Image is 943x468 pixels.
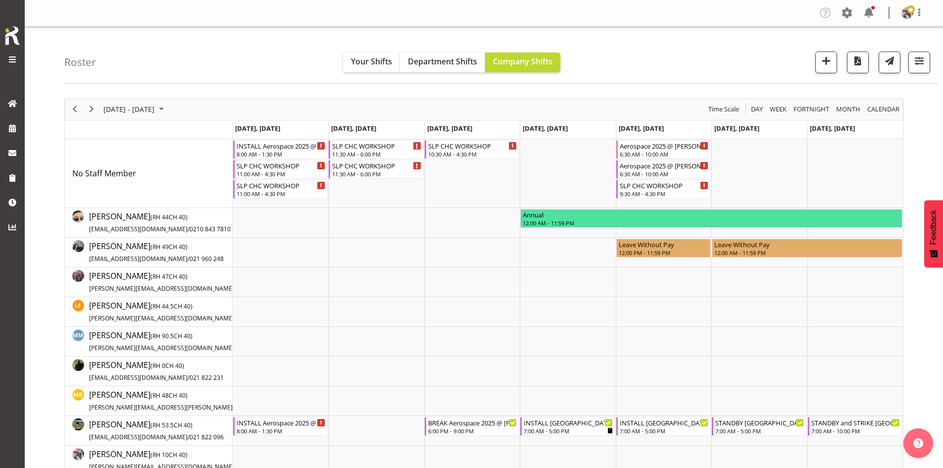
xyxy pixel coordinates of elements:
span: / [188,225,190,233]
div: 7:00 AM - 10:00 PM [811,427,900,435]
button: Send a list of all shifts for the selected filtered period to all rostered employees. [879,52,900,73]
span: No Staff Member [72,168,136,179]
div: Aerospace 2025 @ [PERSON_NAME] On Site @ 0700 [620,160,708,170]
span: [EMAIL_ADDRESS][DOMAIN_NAME] [89,225,188,233]
div: 12:00 AM - 11:59 PM [523,219,900,227]
button: Timeline Month [835,103,862,115]
div: 6:30 AM - 10:00 AM [620,170,708,178]
div: 11:00 AM - 4:30 PM [237,170,325,178]
a: No Staff Member [72,167,136,179]
div: Rosey McKimmie"s event - INSTALL Christchurch WLE 2025 @ Wolfbrook Arena Begin From Thursday, Oct... [520,417,615,436]
a: [PERSON_NAME](RH 47CH 40)[PERSON_NAME][EMAIL_ADDRESS][DOMAIN_NAME] [89,270,270,294]
div: SLP CHC WORKSHOP [332,160,421,170]
span: [PERSON_NAME] [89,419,224,442]
button: Fortnight [792,103,831,115]
span: [DATE], [DATE] [331,124,376,133]
a: [PERSON_NAME](RH 90.5CH 40)[PERSON_NAME][EMAIL_ADDRESS][DOMAIN_NAME] [89,329,270,353]
span: ( CH 40) [150,451,188,459]
button: Time Scale [707,103,741,115]
td: Matt McFarlane resource [65,327,233,357]
div: Leave Without Pay [714,239,900,249]
div: INSTALL Aerospace 2025 @ [PERSON_NAME] On Site @ 0730 [237,141,325,151]
span: 021 960 248 [190,255,224,263]
div: SLP CHC WORKSHOP [332,141,421,151]
div: 7:00 AM - 5:00 PM [524,427,612,435]
span: ( CH 40) [150,391,188,400]
td: No Staff Member resource [65,139,233,208]
button: Feedback - Show survey [924,200,943,267]
span: [PERSON_NAME][EMAIL_ADDRESS][DOMAIN_NAME] [89,344,234,352]
span: 0210 843 7810 [190,225,231,233]
span: [PERSON_NAME][EMAIL_ADDRESS][DOMAIN_NAME] [89,314,234,322]
span: [PERSON_NAME] [89,270,270,293]
div: Leave Without Pay [619,239,708,249]
div: 8:00 AM - 1:30 PM [237,150,325,158]
button: Timeline Day [749,103,765,115]
button: Company Shifts [485,52,560,72]
span: RH 49 [152,243,169,251]
button: Month [866,103,901,115]
div: INSTALL [GEOGRAPHIC_DATA] WLE 2025 @ [GEOGRAPHIC_DATA] [620,417,708,427]
span: [PERSON_NAME] [89,330,270,353]
button: Add a new shift [815,52,837,73]
span: [DATE], [DATE] [523,124,568,133]
span: [DATE], [DATE] [619,124,664,133]
span: RH 44 [152,213,169,221]
td: Rosey McKimmie resource [65,416,233,446]
div: Rosey McKimmie"s event - STANDBY Christchurch WLE 2025 @ Wolfbrook Arena Begin From Saturday, Oct... [712,417,806,436]
span: [EMAIL_ADDRESS][DOMAIN_NAME] [89,255,188,263]
span: RH 0 [152,362,165,370]
div: No Staff Member"s event - Aerospace 2025 @ Te Pae On Site @ 0700 Begin From Friday, October 10, 2... [616,160,711,179]
div: STANDBY and STRIKE [GEOGRAPHIC_DATA] WLE 2025 @ [GEOGRAPHIC_DATA] [811,417,900,427]
div: SLP CHC WORKSHOP [428,141,517,151]
button: Next [85,103,99,115]
div: No Staff Member"s event - SLP CHC WORKSHOP Begin From Wednesday, October 8, 2025 at 10:30:00 AM G... [425,140,519,159]
span: [DATE], [DATE] [427,124,472,133]
img: help-xxl-2.png [913,438,923,448]
button: October 2025 [102,103,168,115]
div: Rosey McKimmie"s event - INSTALL Aerospace 2025 @ Te Pae On Site @ 0730 Begin From Monday, Octobe... [233,417,328,436]
span: / [188,433,190,441]
button: Your Shifts [343,52,400,72]
span: [EMAIL_ADDRESS][DOMAIN_NAME] [89,433,188,441]
a: [PERSON_NAME](RH 49CH 40)[EMAIL_ADDRESS][DOMAIN_NAME]/021 960 248 [89,240,224,264]
div: 6:30 AM - 10:00 AM [620,150,708,158]
button: Filter Shifts [908,52,930,73]
div: Annual [523,209,900,219]
div: 6:00 PM - 9:00 PM [428,427,517,435]
button: Previous [68,103,82,115]
div: SLP CHC WORKSHOP [237,180,325,190]
div: Aerospace 2025 @ [PERSON_NAME] On Site @ 0700 [620,141,708,151]
span: [PERSON_NAME] [89,241,224,263]
span: Company Shifts [493,56,552,67]
span: [PERSON_NAME] [89,300,270,323]
span: Week [769,103,788,115]
span: [PERSON_NAME][EMAIL_ADDRESS][DOMAIN_NAME] [89,284,234,293]
div: 11:30 AM - 6:00 PM [332,170,421,178]
td: Lance Ferguson resource [65,297,233,327]
div: No Staff Member"s event - SLP CHC WORKSHOP Begin From Friday, October 10, 2025 at 9:30:00 AM GMT+... [616,180,711,199]
div: next period [83,99,100,120]
div: 7:00 AM - 5:00 PM [715,427,804,435]
img: Rosterit icon logo [2,25,22,47]
button: Department Shifts [400,52,485,72]
td: Hayden Watts resource [65,238,233,267]
div: SLP CHC WORKSHOP [620,180,708,190]
td: Micah Hetrick resource [65,357,233,386]
div: Aof Anujarawat"s event - Annual Begin From Thursday, October 9, 2025 at 12:00:00 AM GMT+13:00 End... [520,209,902,228]
div: SLP CHC WORKSHOP [237,160,325,170]
span: ( CH 40) [150,421,193,429]
span: / [188,373,190,382]
span: [DATE] - [DATE] [102,103,155,115]
div: No Staff Member"s event - Aerospace 2025 @ Te Pae On Site @ 0700 Begin From Friday, October 10, 2... [616,140,711,159]
span: ( CH 40) [150,302,193,311]
a: [PERSON_NAME](RH 44CH 40)[EMAIL_ADDRESS][DOMAIN_NAME]/0210 843 7810 [89,210,231,234]
span: [DATE], [DATE] [714,124,759,133]
span: / [188,255,190,263]
span: Day [750,103,764,115]
span: RH 47 [152,272,169,281]
div: STANDBY [GEOGRAPHIC_DATA] WLE 2025 @ [GEOGRAPHIC_DATA] [715,417,804,427]
div: Hayden Watts"s event - Leave Without Pay Begin From Saturday, October 11, 2025 at 12:00:00 AM GMT... [712,239,902,258]
span: ( CH 40) [150,213,188,221]
div: previous period [66,99,83,120]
